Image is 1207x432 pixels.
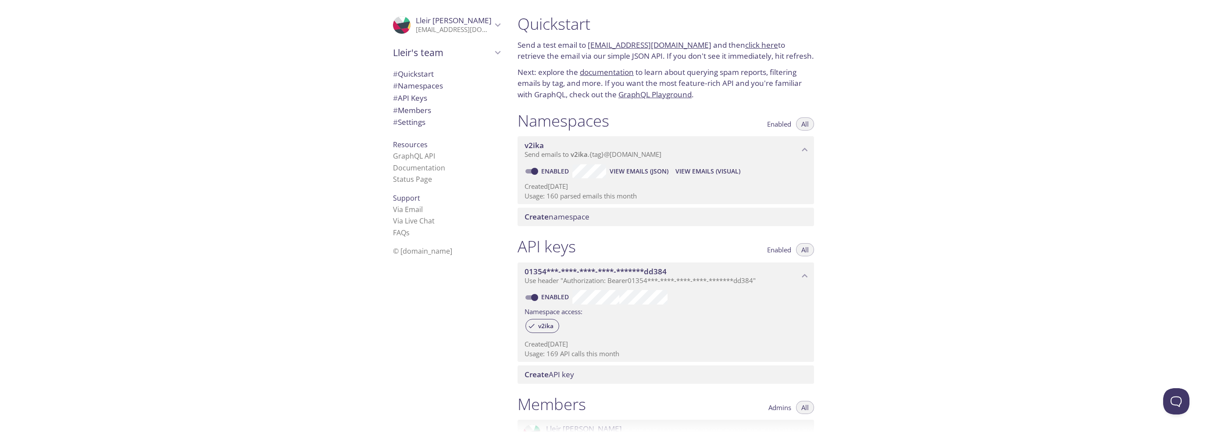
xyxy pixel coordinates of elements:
span: v2ika [533,322,559,330]
a: click here [745,40,778,50]
div: Lleir's team [386,41,507,64]
h1: Members [518,394,586,414]
button: View Emails (JSON) [606,164,672,178]
span: Resources [393,140,428,149]
a: GraphQL Playground [618,89,692,99]
a: Enabled [540,167,572,175]
span: v2ika [571,150,588,159]
span: API Keys [393,93,427,103]
span: Send emails to . {tag} @[DOMAIN_NAME] [525,150,661,159]
div: Namespaces [386,80,507,92]
a: GraphQL API [393,151,435,161]
div: Quickstart [386,68,507,80]
span: View Emails (Visual) [675,166,740,177]
button: Enabled [762,243,796,256]
div: Lleir Garcia [386,11,507,39]
p: Usage: 169 API calls this month [525,349,807,358]
button: Admins [763,401,796,414]
span: # [393,93,398,103]
a: Via Email [393,205,423,214]
div: Create namespace [518,208,814,226]
div: v2ika namespace [518,136,814,163]
h1: Quickstart [518,14,814,34]
span: Lleir [PERSON_NAME] [416,15,492,25]
a: Enabled [540,293,572,301]
span: Settings [393,117,425,127]
p: Usage: 160 parsed emails this month [525,191,807,201]
span: # [393,117,398,127]
p: Created [DATE] [525,182,807,191]
button: All [796,243,814,256]
button: Enabled [762,117,796,131]
p: Created [DATE] [525,340,807,349]
a: Via Live Chat [393,216,435,226]
span: Support [393,193,420,203]
span: Namespaces [393,81,443,91]
a: Status Page [393,174,432,184]
div: Create API Key [518,365,814,384]
button: View Emails (Visual) [672,164,744,178]
h1: Namespaces [518,111,609,131]
span: Create [525,212,549,222]
span: View Emails (JSON) [610,166,668,177]
button: All [796,401,814,414]
p: Send a test email to and then to retrieve the email via our simple JSON API. If you don't see it ... [518,39,814,62]
div: Members [386,104,507,117]
div: Team Settings [386,116,507,128]
span: Quickstart [393,69,434,79]
iframe: Help Scout Beacon - Open [1163,388,1189,414]
span: Lleir's team [393,46,492,59]
a: documentation [580,67,634,77]
p: Next: explore the to learn about querying spam reports, filtering emails by tag, and more. If you... [518,67,814,100]
span: # [393,105,398,115]
a: Documentation [393,163,445,173]
span: © [DOMAIN_NAME] [393,246,452,256]
p: [EMAIL_ADDRESS][DOMAIN_NAME] [416,25,492,34]
button: All [796,117,814,131]
div: API Keys [386,92,507,104]
span: s [406,228,410,237]
span: # [393,81,398,91]
span: # [393,69,398,79]
a: FAQ [393,228,410,237]
div: v2ika [525,319,559,333]
span: Create [525,369,549,379]
label: Namespace access: [525,305,582,317]
a: [EMAIL_ADDRESS][DOMAIN_NAME] [588,40,711,50]
h1: API keys [518,237,576,256]
span: API key [525,369,574,379]
span: v2ika [525,140,544,150]
span: Members [393,105,431,115]
span: namespace [525,212,589,222]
